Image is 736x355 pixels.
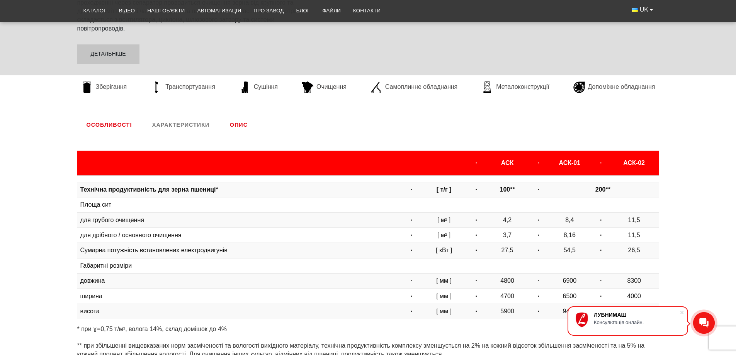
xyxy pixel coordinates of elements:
[77,197,659,212] td: Площа сит
[191,2,247,19] a: Автоматизація
[547,228,592,243] td: 8,16
[77,243,403,258] td: Сумарна потужність встановлених електродвигунів
[537,308,539,314] strong: ·
[626,2,659,17] button: UK
[77,325,659,333] p: * при ɣ=0,75 т/м³, волога 14%, склад домішок до 4%
[113,2,141,19] a: Відео
[600,160,602,166] strong: ·
[600,277,602,284] strong: ·
[143,115,219,135] a: Характеристики
[420,212,468,228] td: [ м² ]
[594,319,680,325] div: Консультація онлайн.
[600,217,602,223] strong: ·
[609,243,659,258] td: 26,5
[411,308,412,314] strong: ·
[484,228,530,243] td: 3,7
[77,289,403,304] td: ширина
[476,217,477,223] strong: ·
[96,83,127,91] span: Зберігання
[221,115,257,135] a: Опис
[484,212,530,228] td: 4,2
[547,304,592,319] td: 9400
[80,186,218,193] b: Технічна продуктивність для зерна пшениці*
[77,273,403,289] td: довжина
[594,312,680,318] div: ЛУБНИМАШ
[290,2,316,19] a: Блог
[385,83,457,91] span: Самоплинне обладнання
[77,115,141,135] a: Особливості
[559,160,580,166] b: АСК-01
[316,83,347,91] span: Очищення
[420,273,468,289] td: [ мм ]
[77,82,131,93] a: Зберігання
[484,289,530,304] td: 4700
[476,232,477,238] strong: ·
[537,277,539,284] strong: ·
[600,293,602,299] strong: ·
[77,304,403,319] td: висота
[547,243,592,258] td: 54,5
[420,243,468,258] td: [ кВт ]
[476,308,477,314] strong: ·
[484,273,530,289] td: 4800
[254,83,278,91] span: Сушіння
[77,258,659,273] td: Габаритні розміри
[569,82,659,93] a: Допоміжне обладнання
[476,247,477,253] strong: ·
[609,212,659,228] td: 11,5
[609,228,659,243] td: 11,5
[476,186,477,193] strong: ·
[316,2,347,19] a: Файли
[547,212,592,228] td: 8,4
[420,304,468,319] td: [ мм ]
[623,160,645,166] b: АСК-02
[600,247,602,253] strong: ·
[588,83,655,91] span: Допоміжне обладнання
[484,304,530,319] td: 5900
[411,186,412,193] strong: ·
[77,212,403,228] td: для грубого очищення
[298,82,350,93] a: Очищення
[347,2,387,19] a: Контакти
[476,277,477,284] strong: ·
[420,228,468,243] td: [ м² ]
[537,217,539,223] strong: ·
[476,160,477,166] strong: ·
[609,289,659,304] td: 4000
[411,232,412,238] strong: ·
[476,293,477,299] strong: ·
[147,82,219,93] a: Транспортування
[609,273,659,289] td: 8300
[632,8,638,12] img: Українська
[547,273,592,289] td: 6900
[165,83,215,91] span: Транспортування
[437,186,452,193] b: [ т/г ]
[478,82,553,93] a: Металоконструкції
[609,304,659,319] td: 10700
[484,243,530,258] td: 27,5
[547,289,592,304] td: 6500
[600,232,602,238] strong: ·
[537,160,539,166] strong: ·
[537,232,539,238] strong: ·
[501,160,513,166] b: АСК
[141,2,191,19] a: Наші об’єкти
[77,228,403,243] td: для дрібного / основного очищення
[640,5,648,14] span: UK
[537,186,539,193] strong: ·
[367,82,461,93] a: Самоплинне обладнання
[77,2,113,19] a: Каталог
[537,247,539,253] strong: ·
[411,293,412,299] strong: ·
[411,277,412,284] strong: ·
[411,247,412,253] strong: ·
[496,83,549,91] span: Металоконструкції
[77,44,139,64] a: Детальніше
[420,289,468,304] td: [ мм ]
[411,217,412,223] strong: ·
[235,82,282,93] a: Сушіння
[247,2,290,19] a: Про завод
[537,293,539,299] strong: ·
